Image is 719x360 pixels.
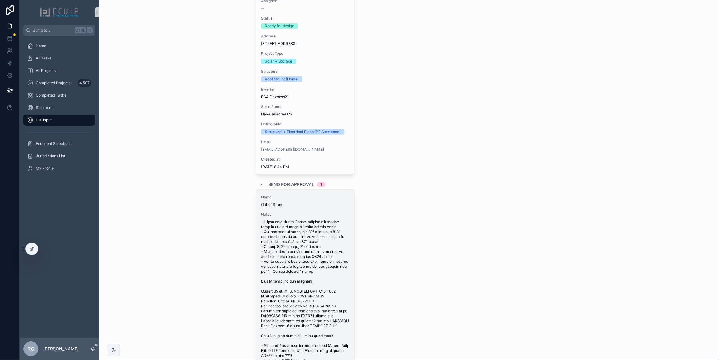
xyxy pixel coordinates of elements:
[40,7,79,17] img: App logo
[36,118,52,123] span: DIY Input
[23,102,95,113] a: Shipments
[36,80,70,85] span: Completed Projects
[261,16,349,21] span: Status
[78,79,91,87] div: 4,507
[23,115,95,126] a: DIY Input
[265,76,299,82] div: Roof Mount (Home)
[261,87,349,92] span: Inverter
[23,163,95,174] a: My Profile
[265,23,294,29] div: Ready for design
[23,90,95,101] a: Completed Tasks
[33,28,72,33] span: Jump to...
[261,164,349,169] span: [DATE] 8:44 PM
[268,181,314,188] span: Send For Approval
[36,166,54,171] span: My Profile
[261,157,349,162] span: Created at
[261,202,349,207] span: Gabor Sram
[261,112,349,117] span: Have selected CS
[261,104,349,109] span: Solar Panel
[261,51,349,56] span: Project Type
[36,56,51,61] span: All Tasks
[261,195,349,200] span: Name
[36,105,54,110] span: Shipments
[261,94,349,99] span: EG4 Flexboss21
[23,25,95,36] button: Jump to...CtrlK
[36,141,71,146] span: Equiment Selections
[36,93,66,98] span: Completed Tasks
[320,182,322,187] div: 1
[23,150,95,162] a: Jurisdictions List
[261,212,349,217] span: Notes
[23,53,95,64] a: All Tasks
[87,28,92,33] span: K
[261,147,324,152] a: [EMAIL_ADDRESS][DOMAIN_NAME]
[265,59,292,64] div: Solar + Storage
[23,138,95,149] a: Equiment Selections
[20,36,99,182] div: scrollable content
[75,27,86,33] span: Ctrl
[261,140,349,145] span: Email
[36,68,56,73] span: All Projects
[23,65,95,76] a: All Projects
[43,346,79,352] p: [PERSON_NAME]
[265,129,340,135] div: Structural + Electrical Plans (PE Stampped)
[23,40,95,51] a: Home
[36,154,65,158] span: Jurisdictions List
[261,69,349,74] span: Structure
[27,345,34,353] span: RG
[36,43,46,48] span: Home
[261,122,349,127] span: Deliverable
[261,34,349,39] span: Address
[261,41,349,46] span: [STREET_ADDRESS]
[23,77,95,89] a: Completed Projects4,507
[261,6,265,11] span: --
